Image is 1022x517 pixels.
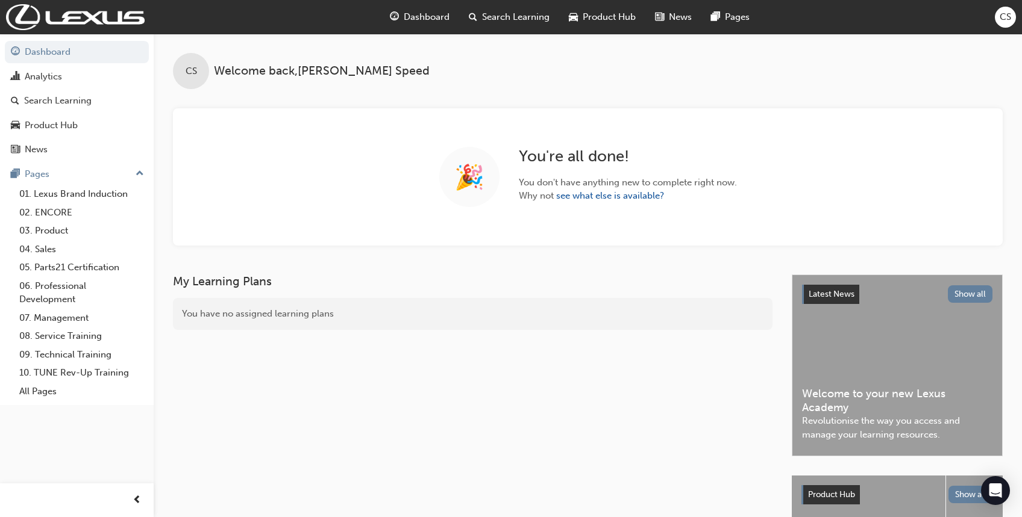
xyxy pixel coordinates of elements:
[459,5,559,29] a: search-iconSearch Learning
[14,221,149,240] a: 03. Product
[519,176,737,190] span: You don't have anything new to complete right now.
[725,10,750,24] span: Pages
[390,10,399,25] span: guage-icon
[14,327,149,345] a: 08. Service Training
[5,39,149,163] button: DashboardAnalyticsSearch LearningProduct HubNews
[133,493,142,508] span: prev-icon
[995,7,1016,28] button: CS
[14,258,149,277] a: 05. Parts21 Certification
[173,298,773,330] div: You have no assigned learning plans
[14,309,149,327] a: 07. Management
[1000,10,1011,24] span: CS
[801,485,993,504] a: Product HubShow all
[11,120,20,131] span: car-icon
[802,387,992,414] span: Welcome to your new Lexus Academy
[981,476,1010,505] div: Open Intercom Messenger
[701,5,759,29] a: pages-iconPages
[5,41,149,63] a: Dashboard
[186,64,197,78] span: CS
[25,143,48,156] div: News
[711,10,720,25] span: pages-icon
[808,489,855,500] span: Product Hub
[5,66,149,88] a: Analytics
[519,189,737,203] span: Why not
[214,64,430,78] span: Welcome back , [PERSON_NAME] Speed
[569,10,578,25] span: car-icon
[14,345,149,364] a: 09. Technical Training
[25,70,62,84] div: Analytics
[14,364,149,382] a: 10. TUNE Rev-Up Training
[14,382,149,401] a: All Pages
[25,119,78,132] div: Product Hub
[802,285,992,304] a: Latest NewsShow all
[469,10,477,25] span: search-icon
[669,10,692,24] span: News
[559,5,645,29] a: car-iconProduct Hub
[404,10,450,24] span: Dashboard
[14,203,149,222] a: 02. ENCORE
[5,90,149,112] a: Search Learning
[792,274,1003,456] a: Latest NewsShow allWelcome to your new Lexus AcademyRevolutionise the way you access and manage y...
[11,169,20,180] span: pages-icon
[655,10,664,25] span: news-icon
[802,414,992,441] span: Revolutionise the way you access and manage your learning resources.
[948,285,993,303] button: Show all
[11,144,20,155] span: news-icon
[519,147,737,166] h2: You're all done!
[11,96,19,107] span: search-icon
[25,167,49,181] div: Pages
[136,166,144,182] span: up-icon
[11,72,20,82] span: chart-icon
[5,114,149,137] a: Product Hub
[14,240,149,259] a: 04. Sales
[5,163,149,185] button: Pages
[583,10,636,24] span: Product Hub
[173,274,773,288] h3: My Learning Plans
[14,185,149,203] a: 01. Lexus Brand Induction
[14,277,149,309] a: 06. Professional Development
[482,10,550,24] span: Search Learning
[948,486,994,503] button: Show all
[24,94,92,108] div: Search Learning
[5,138,149,161] a: News
[6,4,145,30] img: Trak
[380,5,459,29] a: guage-iconDashboard
[645,5,701,29] a: news-iconNews
[556,190,664,201] a: see what else is available?
[454,170,484,184] span: 🎉
[11,47,20,58] span: guage-icon
[809,289,854,299] span: Latest News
